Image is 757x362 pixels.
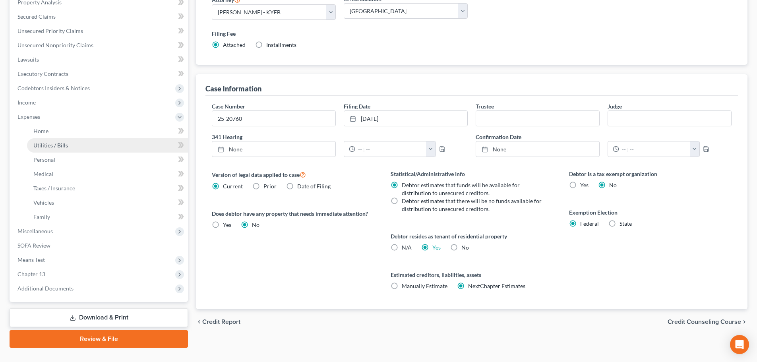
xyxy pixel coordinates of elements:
[391,232,553,240] label: Debtor resides as tenant of residential property
[476,111,599,126] input: --
[27,210,188,224] a: Family
[17,42,93,48] span: Unsecured Nonpriority Claims
[223,183,243,190] span: Current
[391,271,553,279] label: Estimated creditors, liabilities, assets
[17,285,74,292] span: Additional Documents
[205,84,261,93] div: Case Information
[11,38,188,52] a: Unsecured Nonpriority Claims
[208,133,472,141] label: 341 Hearing
[344,111,467,126] a: [DATE]
[27,124,188,138] a: Home
[27,138,188,153] a: Utilities / Bills
[17,228,53,234] span: Miscellaneous
[10,330,188,348] a: Review & File
[569,208,732,217] label: Exemption Election
[27,153,188,167] a: Personal
[17,113,40,120] span: Expenses
[33,128,48,134] span: Home
[472,133,736,141] label: Confirmation Date
[33,185,75,192] span: Taxes / Insurance
[619,141,690,157] input: -- : --
[11,67,188,81] a: Executory Contracts
[580,220,599,227] span: Federal
[402,197,542,212] span: Debtor estimates that there will be no funds available for distribution to unsecured creditors.
[476,141,599,157] a: None
[212,141,335,157] a: None
[17,85,90,91] span: Codebtors Insiders & Notices
[27,167,188,181] a: Medical
[741,319,747,325] i: chevron_right
[10,308,188,327] a: Download & Print
[432,244,441,251] a: Yes
[468,283,525,289] span: NextChapter Estimates
[17,27,83,34] span: Unsecured Priority Claims
[196,319,240,325] button: chevron_left Credit Report
[17,13,56,20] span: Secured Claims
[27,196,188,210] a: Vehicles
[569,170,732,178] label: Debtor is a tax exempt organization
[17,99,36,106] span: Income
[297,183,331,190] span: Date of Filing
[402,182,520,196] span: Debtor estimates that funds will be available for distribution to unsecured creditors.
[17,256,45,263] span: Means Test
[17,271,45,277] span: Chapter 13
[11,238,188,253] a: SOFA Review
[33,213,50,220] span: Family
[196,319,202,325] i: chevron_left
[620,220,632,227] span: State
[33,142,68,149] span: Utilities / Bills
[17,56,39,63] span: Lawsuits
[11,52,188,67] a: Lawsuits
[223,221,231,228] span: Yes
[33,156,55,163] span: Personal
[212,29,732,38] label: Filing Fee
[33,199,54,206] span: Vehicles
[33,170,53,177] span: Medical
[212,209,374,218] label: Does debtor have any property that needs immediate attention?
[668,319,741,325] span: Credit Counseling Course
[212,170,374,179] label: Version of legal data applied to case
[580,182,589,188] span: Yes
[11,10,188,24] a: Secured Claims
[17,70,68,77] span: Executory Contracts
[11,24,188,38] a: Unsecured Priority Claims
[263,183,277,190] span: Prior
[608,111,731,126] input: --
[476,102,494,110] label: Trustee
[402,283,447,289] span: Manually Estimate
[266,41,296,48] span: Installments
[668,319,747,325] button: Credit Counseling Course chevron_right
[461,244,469,251] span: No
[27,181,188,196] a: Taxes / Insurance
[608,102,622,110] label: Judge
[355,141,426,157] input: -- : --
[344,102,370,110] label: Filing Date
[17,242,50,249] span: SOFA Review
[202,319,240,325] span: Credit Report
[730,335,749,354] div: Open Intercom Messenger
[212,102,245,110] label: Case Number
[212,111,335,126] input: Enter case number...
[609,182,617,188] span: No
[402,244,412,251] span: N/A
[252,221,259,228] span: No
[391,170,553,178] label: Statistical/Administrative Info
[223,41,246,48] span: Attached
